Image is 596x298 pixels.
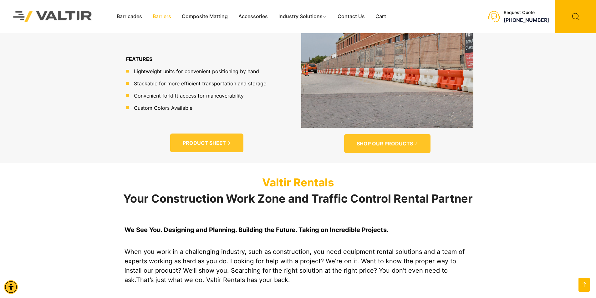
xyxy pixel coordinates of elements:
a: Industry Solutions [273,12,332,21]
a: Composite Matting [176,12,233,21]
div: Accessibility Menu [4,280,18,294]
a: Barricades [111,12,147,21]
a: call (888) 496-3625 [504,17,549,23]
b: FEATURES [126,56,152,62]
span: SHOP OUR PRODUCTS [357,140,413,147]
div: Request Quote [504,10,549,15]
img: Valtir Rentals [5,3,100,30]
span: Stackable for more efficient transportation and storage [132,80,266,87]
p: Valtir Rentals [120,176,476,189]
span: Custom Colors Available [132,104,192,112]
span: Convenient forklift access for maneuverability [132,92,244,99]
h2: Your Construction Work Zone and Traffic Control Rental Partner [120,193,476,205]
a: Open this option [578,278,590,292]
a: SHOP OUR PRODUCTS [344,134,430,153]
a: Cart [370,12,391,21]
a: Accessories [233,12,273,21]
span: PRODUCT SHEET [183,140,226,146]
span: That’s just what we do. Valtir Rentals has your back. [136,276,290,284]
a: PRODUCT SHEET [170,134,243,153]
strong: We See You. Designing and Planning. Building the Future. Taking on Incredible Projects. [125,226,389,234]
a: Barriers [147,12,176,21]
span: When you work in a challenging industry, such as construction, you need equipment rental solution... [125,248,465,284]
span: Lightweight units for convenient positioning by hand [132,68,259,75]
img: SHOP OUR PRODUCTS [301,15,473,128]
a: Contact Us [332,12,370,21]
